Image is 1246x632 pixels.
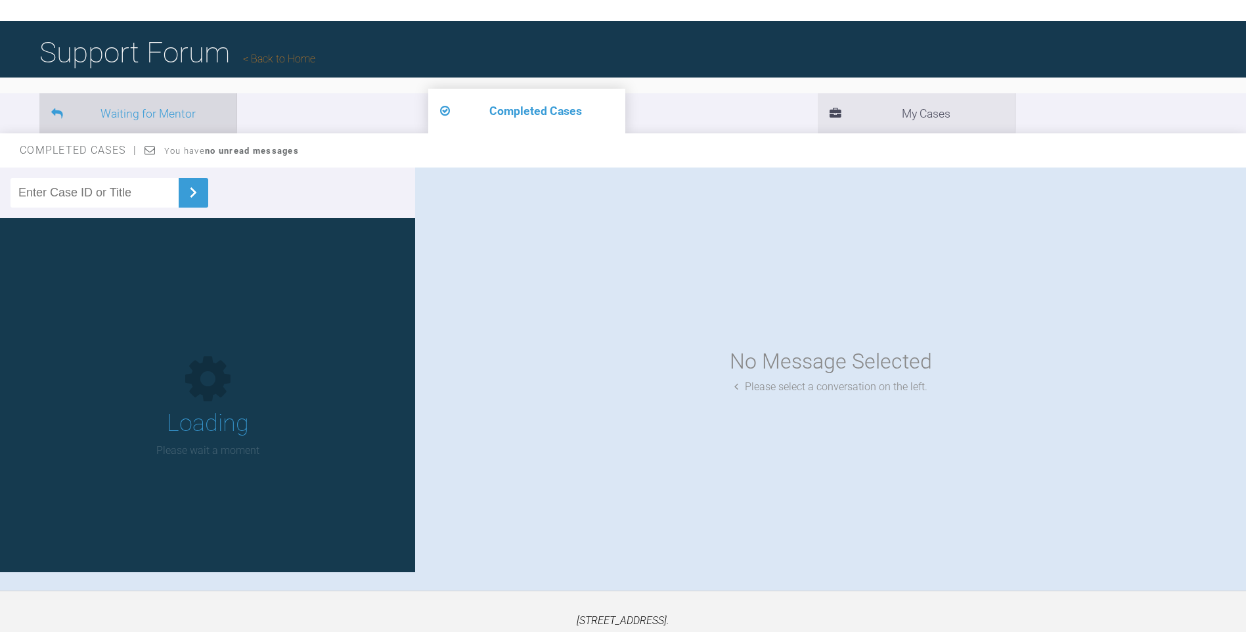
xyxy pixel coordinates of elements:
div: Please select a conversation on the left. [734,378,927,395]
h1: Loading [167,405,249,443]
a: Back to Home [243,53,315,65]
li: My Cases [818,93,1015,133]
li: Waiting for Mentor [39,93,236,133]
p: Please wait a moment [156,442,259,459]
strong: no unread messages [205,146,299,156]
input: Enter Case ID or Title [11,178,179,208]
span: You have [164,146,299,156]
h1: Support Forum [39,30,315,76]
span: Completed Cases [20,144,137,156]
img: chevronRight.28bd32b0.svg [183,182,204,203]
li: Completed Cases [428,89,625,133]
div: No Message Selected [730,345,932,378]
